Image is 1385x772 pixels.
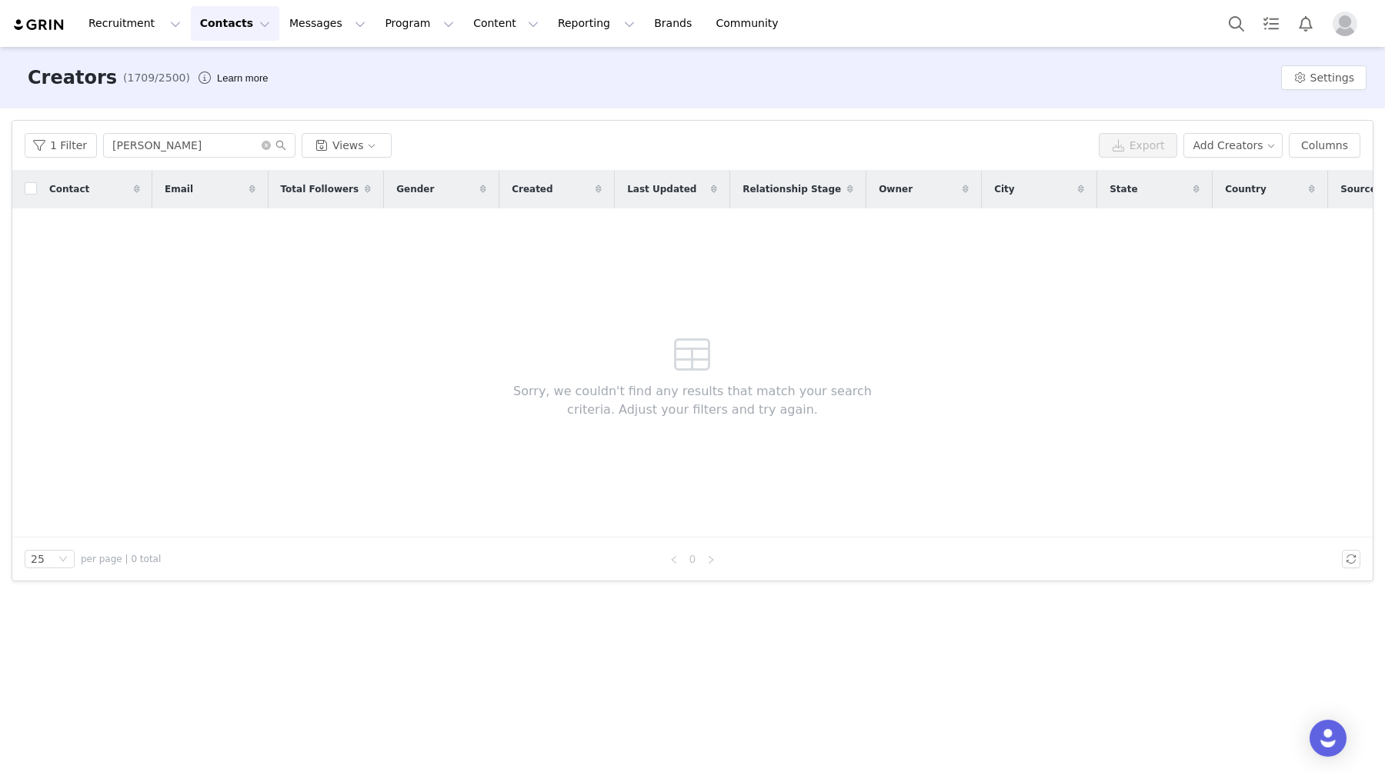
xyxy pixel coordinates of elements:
[1289,6,1323,41] button: Notifications
[103,133,295,158] input: Search...
[281,182,359,196] span: Total Followers
[280,6,375,41] button: Messages
[684,551,701,567] a: 0
[302,133,392,158] button: Views
[1110,182,1137,196] span: State
[645,6,706,41] a: Brands
[28,64,117,92] h3: Creators
[123,70,190,86] span: (1709/2500)
[1323,12,1373,36] button: Profile
[743,182,841,196] span: Relationship Stage
[683,550,702,568] li: 0
[375,6,463,41] button: Program
[702,550,720,568] li: Next Page
[1281,65,1367,90] button: Settings
[994,182,1014,196] span: City
[1099,133,1177,158] button: Export
[627,182,696,196] span: Last Updated
[1225,182,1267,196] span: Country
[58,554,68,565] i: icon: down
[1183,133,1283,158] button: Add Creators
[1333,12,1357,36] img: placeholder-profile.jpg
[1254,6,1288,41] a: Tasks
[25,133,97,158] button: 1 Filter
[191,6,279,41] button: Contacts
[549,6,644,41] button: Reporting
[512,182,552,196] span: Created
[81,552,161,566] span: per page | 0 total
[1340,182,1377,196] span: Source
[665,550,683,568] li: Previous Page
[669,555,679,564] i: icon: left
[464,6,548,41] button: Content
[1220,6,1253,41] button: Search
[31,551,45,567] div: 25
[79,6,190,41] button: Recruitment
[49,182,89,196] span: Contact
[1310,720,1347,757] div: Open Intercom Messenger
[707,6,795,41] a: Community
[12,18,66,32] img: grin logo
[879,182,913,196] span: Owner
[214,71,271,86] div: Tooltip anchor
[396,182,434,196] span: Gender
[490,382,896,419] span: Sorry, we couldn't find any results that match your search criteria. Adjust your filters and try ...
[1289,133,1360,158] button: Columns
[262,141,271,150] i: icon: close-circle
[275,140,286,151] i: icon: search
[706,555,716,564] i: icon: right
[165,182,193,196] span: Email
